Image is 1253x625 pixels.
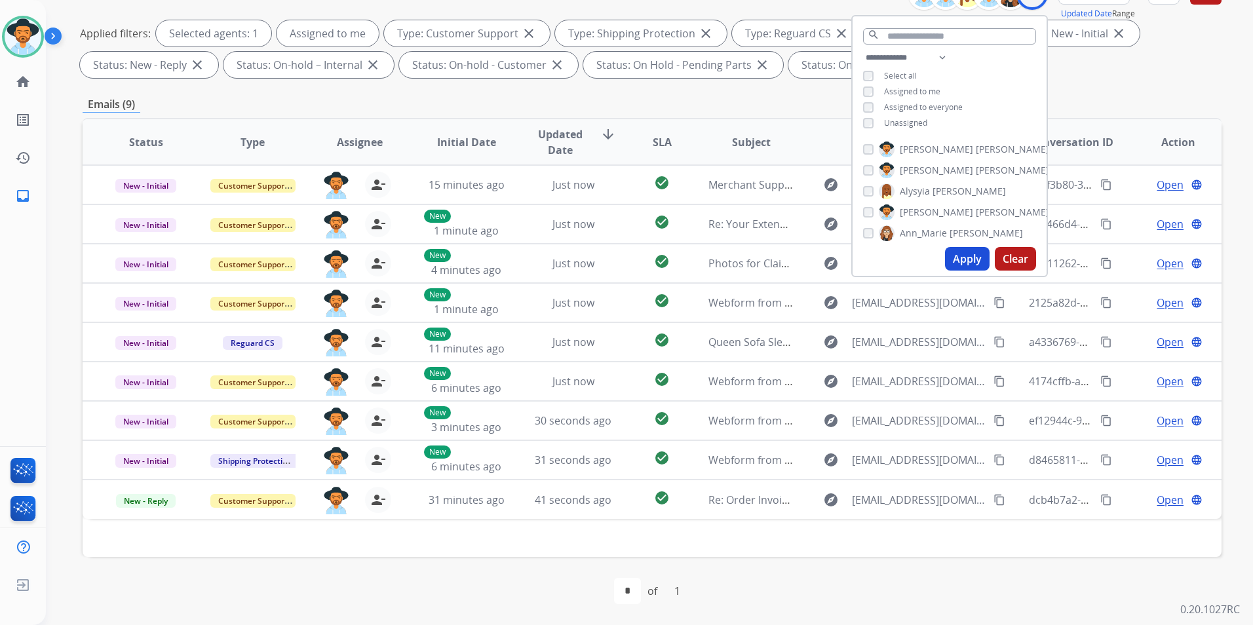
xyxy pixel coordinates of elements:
mat-icon: explore [823,295,839,311]
button: Updated Date [1061,9,1112,19]
span: d8465811-714f-4fb5-a642-0ffe085d71fc [1029,453,1220,467]
mat-icon: person_remove [370,413,386,428]
span: Open [1157,295,1184,311]
span: New - Initial [115,415,176,428]
mat-icon: close [834,26,849,41]
mat-icon: content_copy [1100,297,1112,309]
mat-icon: explore [823,452,839,468]
span: Webform from [EMAIL_ADDRESS][DOMAIN_NAME] on [DATE] [708,295,1005,310]
span: Open [1157,413,1184,428]
mat-icon: explore [823,177,839,193]
span: Customer Support [210,257,296,271]
mat-icon: content_copy [993,494,1005,506]
span: Updated Date [531,126,590,158]
mat-icon: close [365,57,381,73]
mat-icon: content_copy [993,375,1005,387]
span: [EMAIL_ADDRESS][DOMAIN_NAME] [852,334,986,350]
img: avatar [5,18,41,55]
div: Status: On-hold – Internal [223,52,394,78]
p: New [424,249,451,262]
span: Open [1157,452,1184,468]
p: New [424,210,451,223]
mat-icon: check_circle [654,450,670,466]
span: [EMAIL_ADDRESS][DOMAIN_NAME] [852,452,986,468]
mat-icon: close [521,26,537,41]
span: 2125a82d-7781-4faa-bda8-2e961f51fe57 [1029,295,1225,310]
mat-icon: check_circle [654,254,670,269]
span: New - Initial [115,218,176,232]
div: Type: Reguard CS [732,20,862,47]
div: Status: On Hold - Servicers [788,52,964,78]
span: [EMAIL_ADDRESS][DOMAIN_NAME] [852,492,986,508]
mat-icon: check_circle [654,490,670,506]
span: [EMAIL_ADDRESS][DOMAIN_NAME] [852,413,986,428]
p: New [424,445,451,459]
span: New - Initial [115,375,176,389]
span: New - Initial [115,454,176,468]
mat-icon: explore [823,373,839,389]
mat-icon: home [15,74,31,90]
mat-icon: content_copy [1100,454,1112,466]
mat-icon: explore [823,216,839,232]
img: agent-avatar [323,290,349,317]
span: 15 minutes ago [429,178,505,192]
mat-icon: person_remove [370,177,386,193]
div: Type: Customer Support [384,20,550,47]
span: Alysyia [900,185,930,198]
span: Just now [552,256,594,271]
span: [PERSON_NAME] [900,164,973,177]
span: 30 seconds ago [535,413,611,428]
span: dcb4b7a2-35ef-4096-8362-b1aa3cf3a90e [1029,493,1227,507]
img: agent-avatar [323,487,349,514]
span: [PERSON_NAME] [950,227,1023,240]
div: Selected agents: 1 [156,20,271,47]
mat-icon: search [868,29,879,41]
span: Conversation ID [1030,134,1113,150]
span: New - Initial [115,179,176,193]
mat-icon: check_circle [654,371,670,387]
span: Open [1157,177,1184,193]
mat-icon: content_copy [993,454,1005,466]
span: New - Initial [115,257,176,271]
p: New [424,406,451,419]
mat-icon: language [1191,375,1203,387]
mat-icon: content_copy [1100,415,1112,426]
mat-icon: content_copy [1100,375,1112,387]
div: Status: On-hold - Customer [399,52,578,78]
img: agent-avatar [323,368,349,396]
span: 4174cffb-a616-4fd6-801d-afaff6bc9c5b [1029,374,1218,388]
div: Type: Shipping Protection [555,20,727,47]
span: [PERSON_NAME] [976,143,1049,156]
span: Shipping Protection [210,454,300,468]
span: Unassigned [884,117,927,128]
mat-icon: language [1191,218,1203,230]
span: Webform from [EMAIL_ADDRESS][DOMAIN_NAME] on [DATE] [708,453,1005,467]
button: Clear [995,247,1036,271]
mat-icon: explore [823,256,839,271]
span: [PERSON_NAME] [933,185,1006,198]
mat-icon: history [15,150,31,166]
span: Customer Support [210,494,296,508]
span: 31 minutes ago [429,493,505,507]
span: Reguard CS [223,336,282,350]
span: Just now [552,374,594,388]
span: New - Initial [115,336,176,350]
span: Customer Support [210,297,296,311]
mat-icon: content_copy [993,336,1005,348]
img: agent-avatar [323,211,349,238]
mat-icon: language [1191,415,1203,426]
span: [PERSON_NAME] [976,206,1049,219]
span: ef12944c-91eb-4830-a8c2-c8eb068cc5ab [1029,413,1227,428]
mat-icon: explore [823,413,839,428]
span: Initial Date [437,134,496,150]
mat-icon: list_alt [15,112,31,128]
span: Customer Support [210,415,296,428]
span: a4336769-2ea3-48d4-954c-293b12603eb6 [1029,335,1232,349]
span: Customer Support [210,218,296,232]
span: 3 minutes ago [431,420,501,434]
span: Re: Order Invoice for order# 80128038 [708,493,897,507]
span: Photos for Claim under [EMAIL_ADDRESS][DOMAIN_NAME] [708,256,996,271]
span: 4 minutes ago [431,263,501,277]
p: Applied filters: [80,26,151,41]
mat-icon: person_remove [370,334,386,350]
